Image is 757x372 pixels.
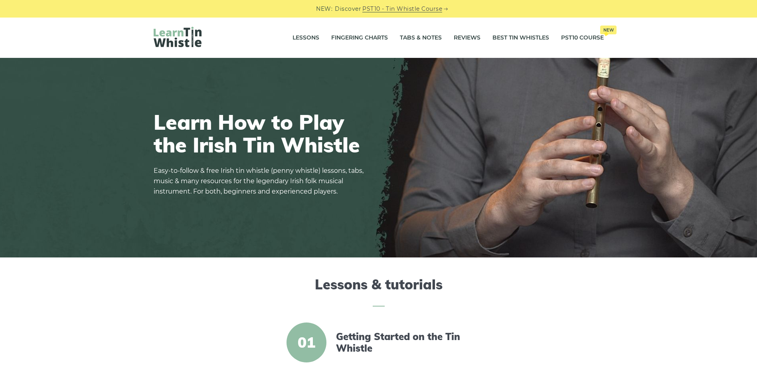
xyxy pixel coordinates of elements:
[154,27,202,47] img: LearnTinWhistle.com
[400,28,442,48] a: Tabs & Notes
[293,28,319,48] a: Lessons
[454,28,480,48] a: Reviews
[154,111,369,156] h1: Learn How to Play the Irish Tin Whistle
[561,28,604,48] a: PST10 CourseNew
[600,26,617,34] span: New
[154,166,369,197] p: Easy-to-follow & free Irish tin whistle (penny whistle) lessons, tabs, music & many resources for...
[154,277,604,307] h2: Lessons & tutorials
[331,28,388,48] a: Fingering Charts
[336,331,473,354] a: Getting Started on the Tin Whistle
[492,28,549,48] a: Best Tin Whistles
[287,323,326,362] span: 01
